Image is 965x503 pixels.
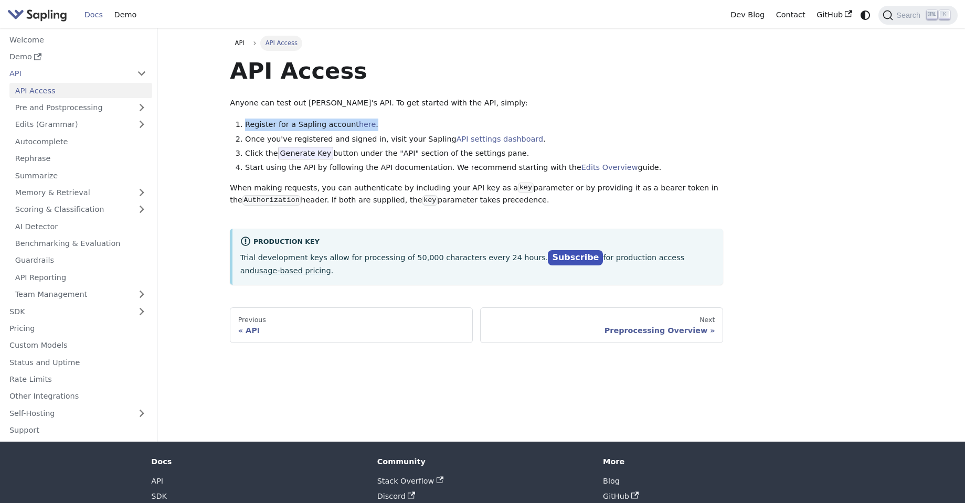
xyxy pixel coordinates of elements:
nav: Docs pages [230,307,723,343]
li: Click the button under the "API" section of the settings pane. [245,147,723,160]
a: Welcome [4,32,152,47]
code: key [518,183,533,193]
a: Memory & Retrieval [9,185,152,200]
code: Authorization [242,195,301,206]
div: More [603,457,814,466]
a: Custom Models [4,338,152,353]
div: Community [377,457,588,466]
a: Guardrails [9,253,152,268]
a: Subscribe [548,250,603,265]
img: Sapling.ai [7,7,67,23]
kbd: K [939,10,950,19]
a: PreviousAPI [230,307,473,343]
a: SDK [4,304,131,319]
p: When making requests, you can authenticate by including your API key as a parameter or by providi... [230,182,723,207]
code: key [422,195,438,206]
div: Next [489,316,715,324]
a: usage-based pricing [254,266,331,275]
div: Docs [151,457,362,466]
li: Register for a Sapling account . [245,119,723,131]
a: Status and Uptime [4,355,152,370]
a: Pre and Postprocessing [9,100,152,115]
a: Other Integrations [4,389,152,404]
a: Edits (Grammar) [9,117,152,132]
div: API [238,326,465,335]
span: API [235,39,245,47]
button: Collapse sidebar category 'API' [131,66,152,81]
p: Anyone can test out [PERSON_NAME]'s API. To get started with the API, simply: [230,97,723,110]
a: SDK [151,492,167,500]
a: Discord [377,492,415,500]
a: API Access [9,83,152,98]
a: Pricing [4,321,152,336]
div: Previous [238,316,465,324]
a: API [4,66,131,81]
li: Start using the API by following the API documentation. We recommend starting with the guide. [245,162,723,174]
button: Search (Ctrl+K) [878,6,957,25]
a: Dev Blog [725,7,770,23]
a: API [230,36,249,50]
a: Summarize [9,168,152,183]
a: Team Management [9,287,152,302]
span: Search [893,11,927,19]
a: GitHub [603,492,639,500]
div: Preprocessing Overview [489,326,715,335]
a: here [359,120,376,129]
a: Contact [770,7,811,23]
p: Trial development keys allow for processing of 50,000 characters every 24 hours. for production a... [240,251,716,277]
nav: Breadcrumbs [230,36,723,50]
a: Rate Limits [4,372,152,387]
a: Docs [79,7,109,23]
a: Autocomplete [9,134,152,149]
a: Scoring & Classification [9,202,152,217]
span: API Access [260,36,302,50]
a: API Reporting [9,270,152,285]
a: Self-Hosting [4,405,152,421]
li: Once you've registered and signed in, visit your Sapling . [245,133,723,146]
a: Edits Overview [581,163,638,172]
a: Sapling.ai [7,7,71,23]
a: Blog [603,477,620,485]
a: Rephrase [9,151,152,166]
a: API settings dashboard [457,135,543,143]
a: NextPreprocessing Overview [480,307,723,343]
a: API [151,477,163,485]
a: Demo [109,7,142,23]
a: Support [4,423,152,438]
a: Benchmarking & Evaluation [9,236,152,251]
h1: API Access [230,57,723,85]
div: Production Key [240,236,716,249]
a: AI Detector [9,219,152,234]
button: Expand sidebar category 'SDK' [131,304,152,319]
span: Generate Key [278,147,334,159]
button: Switch between dark and light mode (currently system mode) [858,7,873,23]
a: GitHub [811,7,857,23]
a: Stack Overflow [377,477,443,485]
a: Demo [4,49,152,65]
